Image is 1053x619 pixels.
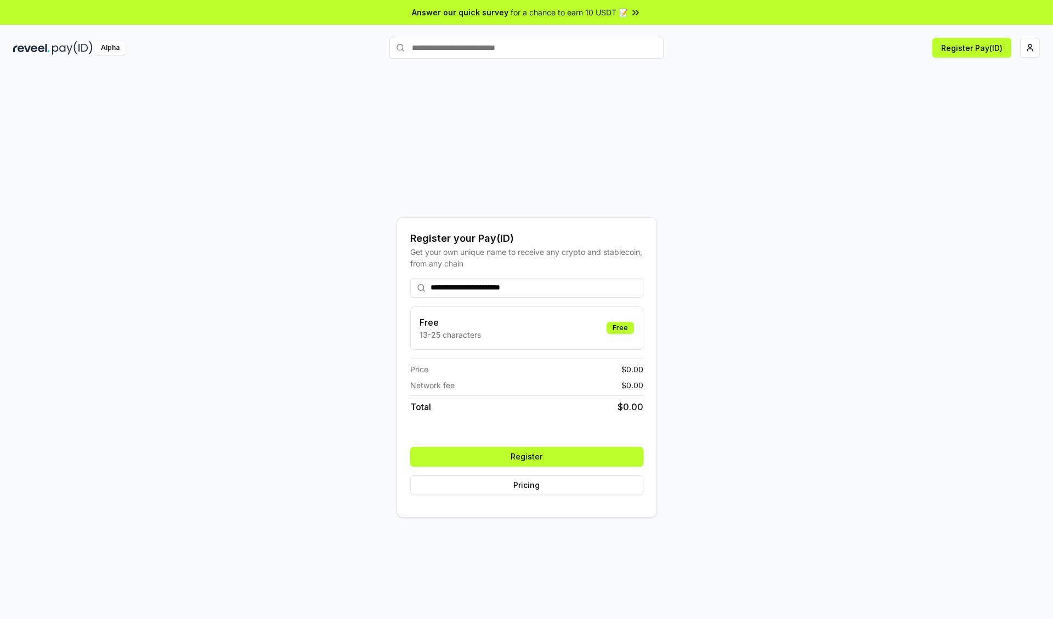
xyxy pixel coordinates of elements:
[618,400,643,413] span: $ 0.00
[410,475,643,495] button: Pricing
[410,231,643,246] div: Register your Pay(ID)
[52,41,93,55] img: pay_id
[621,364,643,375] span: $ 0.00
[95,41,126,55] div: Alpha
[412,7,508,18] span: Answer our quick survey
[511,7,628,18] span: for a chance to earn 10 USDT 📝
[410,246,643,269] div: Get your own unique name to receive any crypto and stablecoin, from any chain
[932,38,1011,58] button: Register Pay(ID)
[420,329,481,340] p: 13-25 characters
[410,364,428,375] span: Price
[410,447,643,467] button: Register
[607,322,634,334] div: Free
[13,41,50,55] img: reveel_dark
[410,400,431,413] span: Total
[621,379,643,391] span: $ 0.00
[420,316,481,329] h3: Free
[410,379,455,391] span: Network fee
